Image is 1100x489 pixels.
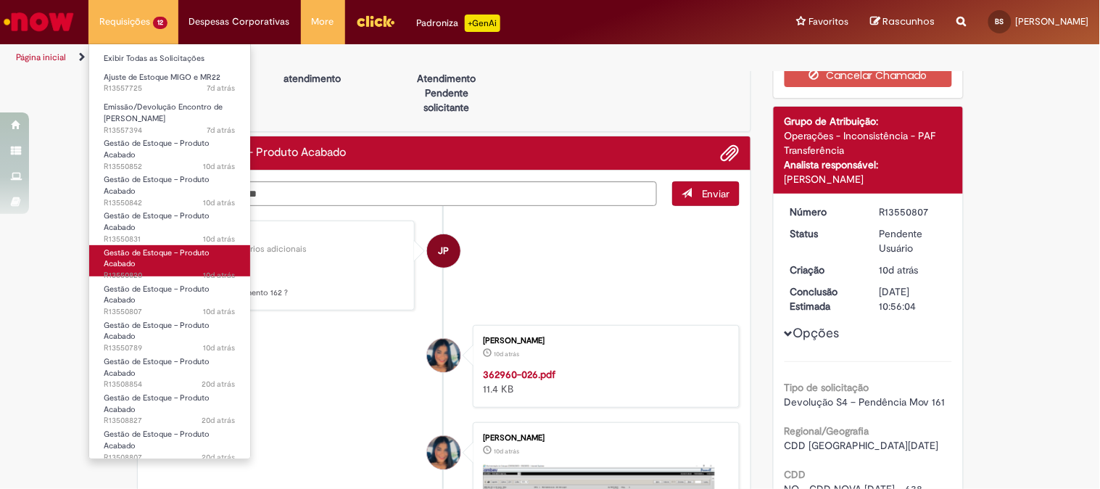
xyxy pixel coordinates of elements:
time: 23/09/2025 09:27:26 [207,83,236,94]
span: R13557725 [104,83,236,94]
dt: Criação [779,263,869,277]
a: Aberto R13550789 : Gestão de Estoque – Produto Acabado [89,318,250,349]
img: click_logo_yellow_360x200.png [356,10,395,32]
time: 19/09/2025 13:56:01 [880,263,919,276]
b: CDD [785,468,806,481]
time: 19/09/2025 14:06:10 [204,161,236,172]
span: R13550842 [104,197,236,209]
span: 7d atrás [207,83,236,94]
span: Gestão de Estoque – Produto Acabado [104,247,210,270]
dt: Número [779,205,869,219]
span: 20d atrás [202,452,236,463]
a: Aberto R13550852 : Gestão de Estoque – Produto Acabado [89,136,250,167]
button: Adicionar anexos [721,144,740,163]
span: 10d atrás [204,342,236,353]
dt: Status [779,226,869,241]
time: 09/09/2025 15:59:02 [202,379,236,390]
time: 09/09/2025 15:57:08 [202,415,236,426]
span: 10d atrás [494,350,519,358]
strong: 362960-026.pdf [483,368,555,381]
span: CDD [GEOGRAPHIC_DATA][DATE] [785,439,939,452]
a: Aberto R13550807 : Gestão de Estoque – Produto Acabado [89,282,250,313]
span: 10d atrás [204,270,236,281]
span: Enviar [702,187,730,200]
time: 19/09/2025 13:54:43 [494,350,519,358]
a: Aberto R13508827 : Gestão de Estoque – Produto Acabado [89,390,250,422]
div: Padroniza [417,15,500,32]
span: R13508807 [104,452,236,464]
span: 7d atrás [207,125,236,136]
span: 20d atrás [202,415,236,426]
span: Gestão de Estoque – Produto Acabado [104,210,210,233]
span: 10d atrás [880,263,919,276]
small: Comentários adicionais [215,243,307,255]
div: [PERSON_NAME] [483,434,724,443]
div: Analista responsável: [785,157,952,172]
span: Ajuste de Estoque MIGO e MR22 [104,72,220,83]
span: R13557394 [104,125,236,136]
div: Operações - Inconsistência - PAF Transferência [785,128,952,157]
div: Jose Pereira [427,234,460,268]
p: Boa tarde tudo bem ? seria para fazer o movimento 162 ? [162,265,404,299]
span: 10d atrás [204,234,236,244]
a: Rascunhos [871,15,935,29]
b: Regional/Geografia [785,424,869,437]
span: R13550820 [104,270,236,282]
span: Despesas Corporativas [189,15,290,29]
div: [DATE] 10:56:04 [880,284,947,313]
p: +GenAi [465,15,500,32]
a: Aberto R13508807 : Gestão de Estoque – Produto Acabado [89,427,250,458]
span: 10d atrás [204,161,236,172]
button: Cancelar Chamado [785,64,952,87]
div: [PERSON_NAME] [785,172,952,186]
div: [PERSON_NAME] [483,337,724,345]
span: 20d atrás [202,379,236,390]
div: R13550807 [880,205,947,219]
span: Favoritos [809,15,849,29]
span: Gestão de Estoque – Produto Acabado [104,174,210,197]
span: Gestão de Estoque – Produto Acabado [104,429,210,451]
dt: Conclusão Estimada [779,284,869,313]
span: R13550831 [104,234,236,245]
p: Aguardando atendimento [278,57,348,86]
a: Exibir Todas as Solicitações [89,51,250,67]
span: 12 [153,17,168,29]
span: Gestão de Estoque – Produto Acabado [104,356,210,379]
time: 19/09/2025 13:50:50 [204,342,236,353]
span: Devolução S4 – Pendência Mov 161 [785,395,946,408]
time: 09/09/2025 15:55:26 [202,452,236,463]
div: [PERSON_NAME] [162,232,404,241]
div: 19/09/2025 13:56:01 [880,263,947,277]
div: 11.4 KB [483,367,724,396]
time: 19/09/2025 13:54:38 [494,447,519,456]
a: Aberto R13557725 : Ajuste de Estoque MIGO e MR22 [89,70,250,96]
a: Página inicial [16,52,66,63]
span: R13550852 [104,161,236,173]
span: R13508827 [104,415,236,427]
span: Gestão de Estoque – Produto Acabado [104,393,210,415]
span: Gestão de Estoque – Produto Acabado [104,138,210,160]
time: 19/09/2025 13:58:40 [204,270,236,281]
span: [PERSON_NAME] [1016,15,1089,28]
textarea: Digite sua mensagem aqui... [149,181,658,206]
time: 23/09/2025 08:28:29 [207,125,236,136]
span: 10d atrás [494,447,519,456]
span: More [312,15,334,29]
span: Requisições [99,15,150,29]
a: Aberto R13508854 : Gestão de Estoque – Produto Acabado [89,354,250,385]
div: Maria Jordana Sousa De Oliveira [427,339,460,372]
div: Maria Jordana Sousa De Oliveira [427,436,460,469]
a: Aberto R13550831 : Gestão de Estoque – Produto Acabado [89,208,250,239]
p: Em Atendimento [412,57,482,86]
span: R13550807 [104,306,236,318]
span: Gestão de Estoque – Produto Acabado [104,284,210,306]
p: Pendente solicitante [412,86,482,115]
span: Rascunhos [883,15,935,28]
span: JP [439,234,450,268]
a: Aberto R13550820 : Gestão de Estoque – Produto Acabado [89,245,250,276]
span: Gestão de Estoque – Produto Acabado [104,320,210,342]
span: Emissão/Devolução Encontro de [PERSON_NAME] [104,102,223,124]
span: BS [996,17,1004,26]
span: 10d atrás [204,197,236,208]
a: Aberto R13550842 : Gestão de Estoque – Produto Acabado [89,172,250,203]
